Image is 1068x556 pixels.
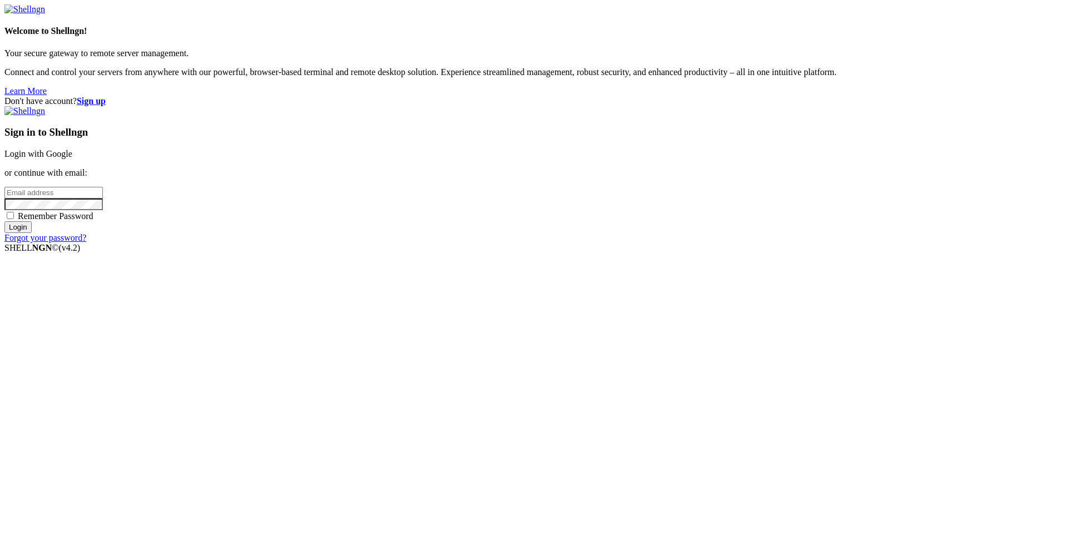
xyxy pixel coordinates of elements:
[4,168,1064,178] p: or continue with email:
[4,67,1064,77] p: Connect and control your servers from anywhere with our powerful, browser-based terminal and remo...
[4,48,1064,58] p: Your secure gateway to remote server management.
[4,221,32,233] input: Login
[4,233,86,242] a: Forgot your password?
[4,126,1064,138] h3: Sign in to Shellngn
[4,4,45,14] img: Shellngn
[7,212,14,219] input: Remember Password
[4,96,1064,106] div: Don't have account?
[77,96,106,106] a: Sign up
[18,211,93,221] span: Remember Password
[4,187,103,198] input: Email address
[4,26,1064,36] h4: Welcome to Shellngn!
[4,106,45,116] img: Shellngn
[4,243,80,252] span: SHELL ©
[59,243,81,252] span: 4.2.0
[4,86,47,96] a: Learn More
[32,243,52,252] b: NGN
[4,149,72,158] a: Login with Google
